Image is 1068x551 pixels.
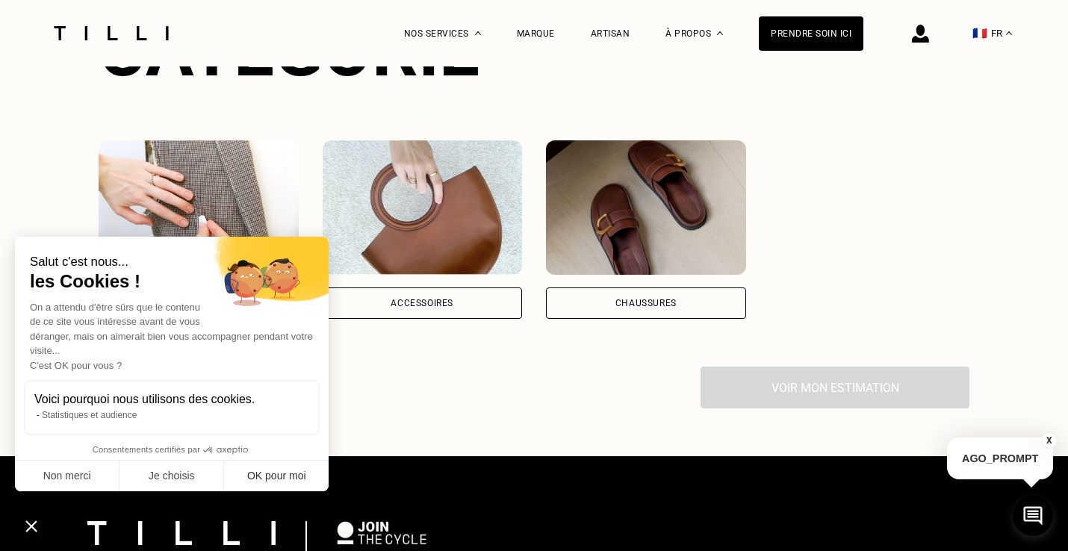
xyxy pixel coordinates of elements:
[947,438,1053,479] p: AGO_PROMPT
[759,16,863,51] a: Prendre soin ici
[1042,432,1057,449] button: X
[517,28,555,39] a: Marque
[475,31,481,35] img: Menu déroulant
[615,299,677,308] div: Chaussures
[591,28,630,39] a: Artisan
[717,31,723,35] img: Menu déroulant à propos
[87,521,276,544] img: logo Tilli
[546,140,746,275] img: Chaussures
[391,299,453,308] div: Accessoires
[912,25,929,43] img: icône connexion
[972,26,987,40] span: 🇫🇷
[1006,31,1012,35] img: menu déroulant
[99,140,299,275] img: Vêtements
[49,26,174,40] img: Logo du service de couturière Tilli
[337,521,426,544] img: logo Join The Cycle
[323,140,523,275] img: Accessoires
